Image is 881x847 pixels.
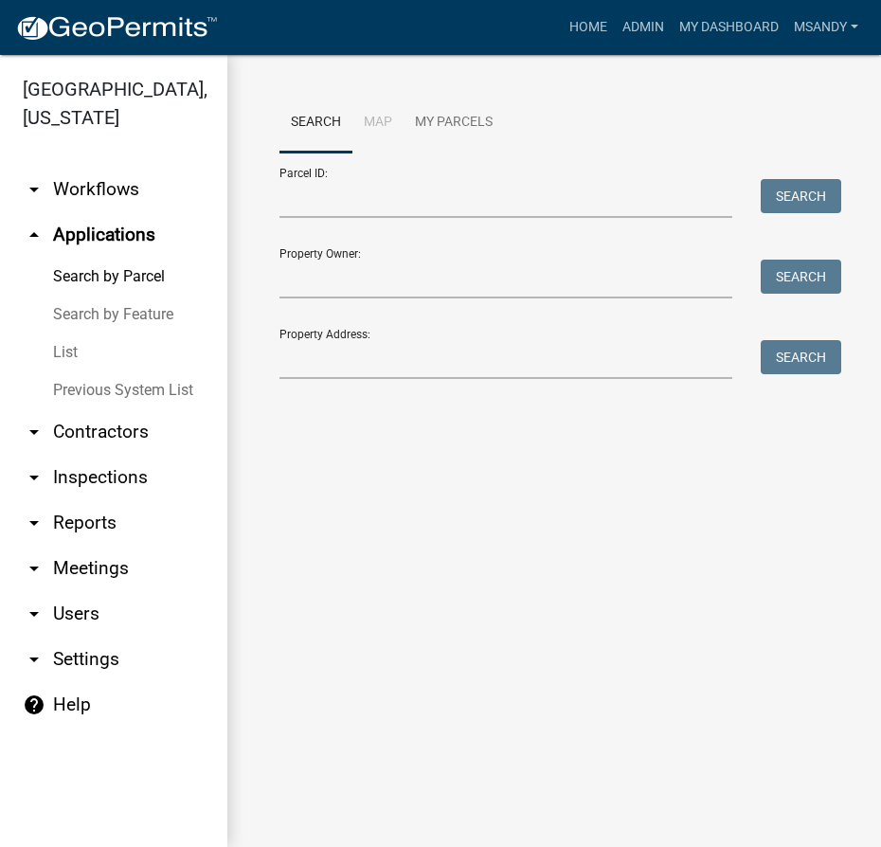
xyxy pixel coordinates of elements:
[23,178,45,201] i: arrow_drop_down
[23,648,45,671] i: arrow_drop_down
[23,694,45,716] i: help
[562,9,615,45] a: Home
[404,93,504,153] a: My Parcels
[672,9,786,45] a: My Dashboard
[761,260,841,294] button: Search
[23,603,45,625] i: arrow_drop_down
[786,9,866,45] a: msandy
[23,512,45,534] i: arrow_drop_down
[761,340,841,374] button: Search
[23,421,45,443] i: arrow_drop_down
[23,466,45,489] i: arrow_drop_down
[615,9,672,45] a: Admin
[23,557,45,580] i: arrow_drop_down
[279,93,352,153] a: Search
[761,179,841,213] button: Search
[23,224,45,246] i: arrow_drop_up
